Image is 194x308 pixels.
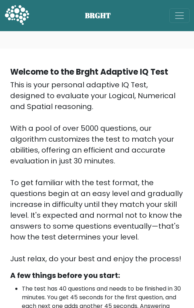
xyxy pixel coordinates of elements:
div: This is your personal adaptive IQ Test, designed to evaluate your Logical, Numerical and Spatial ... [10,79,184,264]
div: A few things before you start: [10,270,184,281]
button: Toggle navigation [169,8,190,23]
span: BRGHT [85,10,120,21]
b: Welcome to the Brght Adaptive IQ Test [10,66,168,78]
